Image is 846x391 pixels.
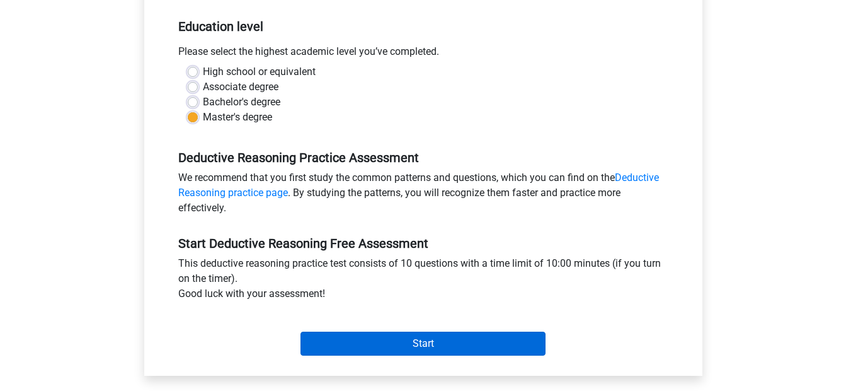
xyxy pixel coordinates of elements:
[169,256,678,306] div: This deductive reasoning practice test consists of 10 questions with a time limit of 10:00 minute...
[300,332,546,356] input: Start
[169,170,678,221] div: We recommend that you first study the common patterns and questions, which you can find on the . ...
[203,79,278,95] label: Associate degree
[203,64,316,79] label: High school or equivalent
[178,150,668,165] h5: Deductive Reasoning Practice Assessment
[169,44,678,64] div: Please select the highest academic level you’ve completed.
[178,236,668,251] h5: Start Deductive Reasoning Free Assessment
[203,110,272,125] label: Master's degree
[178,14,668,39] h5: Education level
[203,95,280,110] label: Bachelor's degree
